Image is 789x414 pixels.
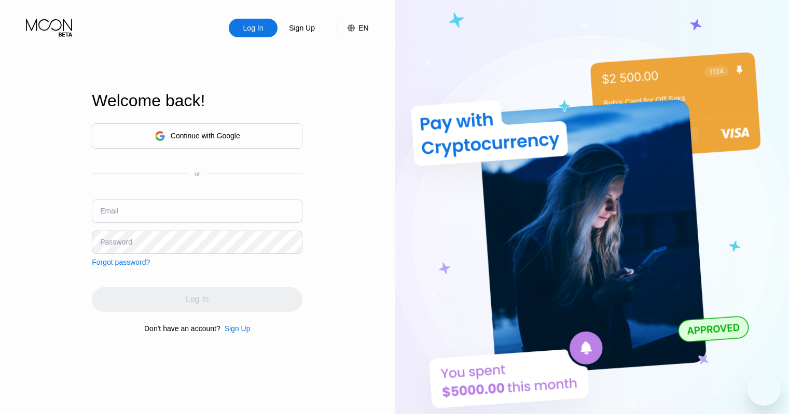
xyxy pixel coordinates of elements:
div: Password [100,238,132,246]
div: or [195,170,200,178]
div: Sign Up [278,19,326,37]
div: Forgot password? [92,258,150,266]
div: Sign Up [220,324,251,333]
div: Email [100,207,118,215]
div: EN [358,24,368,32]
div: Don't have an account? [144,324,220,333]
div: Continue with Google [92,123,302,149]
div: Sign Up [225,324,251,333]
iframe: Button to launch messaging window [748,373,781,406]
div: Welcome back! [92,91,302,110]
div: Log In [242,23,265,33]
div: Log In [229,19,278,37]
div: Continue with Google [171,132,240,140]
div: EN [337,19,368,37]
div: Sign Up [288,23,316,33]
